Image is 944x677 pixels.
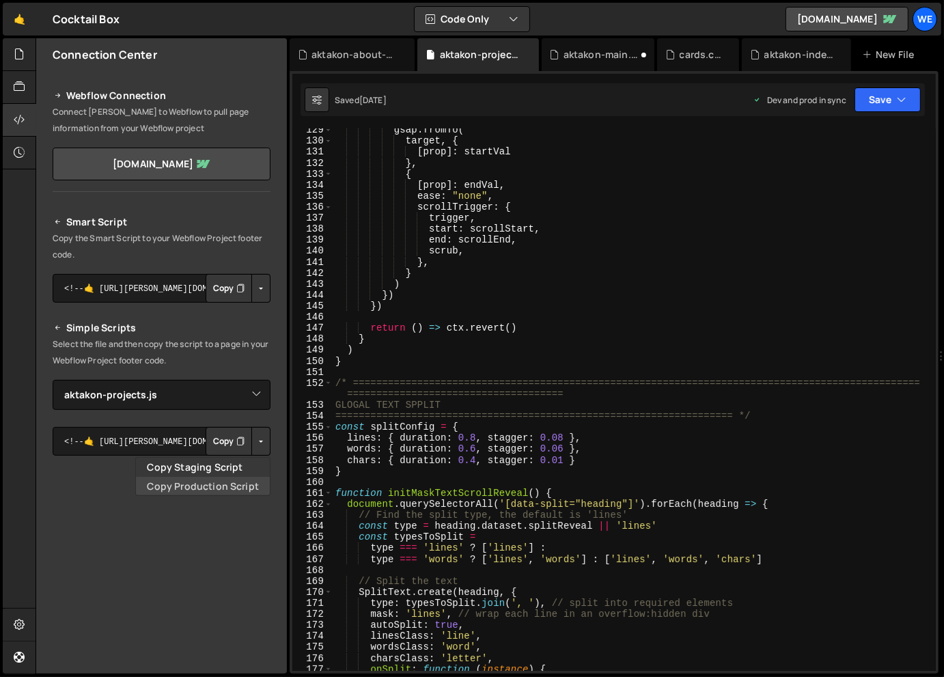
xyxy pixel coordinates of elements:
button: Code Only [415,7,529,31]
div: 164 [292,521,333,531]
div: 159 [292,466,333,477]
div: 144 [292,290,333,301]
div: 146 [292,312,333,322]
div: 155 [292,422,333,432]
div: 169 [292,576,333,587]
button: Copy [206,274,252,303]
div: cards.css [680,48,723,61]
div: Saved [335,94,387,106]
h2: Simple Scripts [53,320,270,336]
textarea: <!--🤙 [URL][PERSON_NAME][DOMAIN_NAME]> <script>document.addEventListener("DOMContentLoaded", func... [53,427,270,456]
div: 163 [292,510,333,521]
button: Copy [206,427,252,456]
div: Button group with nested dropdown [206,274,270,303]
div: 141 [292,257,333,268]
div: Cocktail Box [53,11,120,27]
div: 173 [292,620,333,631]
div: 142 [292,268,333,279]
div: 158 [292,455,333,466]
div: 153 [292,400,333,411]
div: 129 [292,124,333,135]
div: 140 [292,245,333,256]
div: aktakon-main.css [564,48,639,61]
div: 161 [292,488,333,499]
div: 177 [292,664,333,675]
div: 145 [292,301,333,312]
button: Save [855,87,921,112]
div: 160 [292,477,333,488]
textarea: <!--🤙 [URL][PERSON_NAME][DOMAIN_NAME]> <script>document.addEventListener("DOMContentLoaded", func... [53,274,270,303]
div: 162 [292,499,333,510]
div: 132 [292,158,333,169]
h2: Smart Script [53,214,270,230]
div: 147 [292,322,333,333]
div: 170 [292,587,333,598]
div: 176 [292,653,333,664]
h2: Webflow Connection [53,87,270,104]
div: aktakon-about-us.js [311,48,398,61]
div: 138 [292,223,333,234]
p: Copy the Smart Script to your Webflow Project footer code. [53,230,270,263]
div: [DATE] [359,94,387,106]
div: 168 [292,565,333,576]
a: [DOMAIN_NAME] [786,7,908,31]
div: aktakon-index.js [764,48,835,61]
a: [DOMAIN_NAME] [53,148,270,180]
a: Copy Staging Script [136,458,270,477]
div: 149 [292,344,333,355]
div: 175 [292,641,333,652]
div: 171 [292,598,333,609]
div: 133 [292,169,333,180]
div: 167 [292,554,333,565]
div: aktakon-projects.js [440,48,523,61]
div: New File [862,48,919,61]
div: 137 [292,212,333,223]
div: 165 [292,531,333,542]
a: Copy Production Script [136,476,270,495]
div: Button group with nested dropdown [206,427,270,456]
div: 157 [292,443,333,454]
div: 131 [292,146,333,157]
div: 148 [292,333,333,344]
div: 166 [292,542,333,553]
p: Select the file and then copy the script to a page in your Webflow Project footer code. [53,336,270,369]
div: 130 [292,135,333,146]
div: 136 [292,202,333,212]
div: 154 [292,411,333,422]
div: 139 [292,234,333,245]
div: 134 [292,180,333,191]
div: 174 [292,631,333,641]
p: Connect [PERSON_NAME] to Webflow to pull page information from your Webflow project [53,104,270,137]
div: 152 [292,378,333,400]
div: 135 [292,191,333,202]
h2: Connection Center [53,47,157,62]
div: Dev and prod in sync [753,94,846,106]
div: 150 [292,356,333,367]
a: 🤙 [3,3,36,36]
div: 172 [292,609,333,620]
a: We [913,7,937,31]
div: 143 [292,279,333,290]
div: 151 [292,367,333,378]
div: 156 [292,432,333,443]
iframe: YouTube video player [53,478,272,601]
